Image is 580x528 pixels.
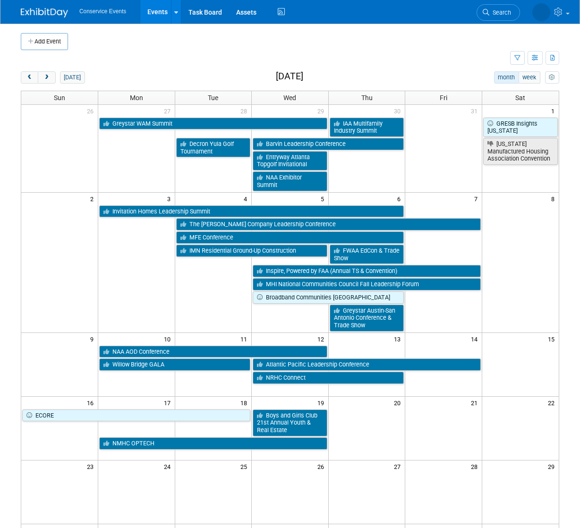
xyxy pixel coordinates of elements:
span: 27 [393,460,405,472]
a: NAA AOD Conference [99,346,327,358]
a: Atlantic Pacific Leadership Conference [253,358,481,371]
span: 31 [470,105,482,117]
a: NAA Exhibitor Summit [253,171,327,191]
button: Add Event [21,33,68,50]
a: Willow Bridge GALA [99,358,250,371]
span: 2 [89,193,98,204]
span: 21 [470,397,482,409]
span: 3 [166,193,175,204]
span: 10 [163,333,175,345]
span: Mon [130,94,143,102]
a: MHI National Communities Council Fall Leadership Forum [253,278,481,290]
span: 29 [316,105,328,117]
span: Sat [515,94,525,102]
a: NRHC Connect [253,372,404,384]
a: Boys and Girls Club 21st Annual Youth & Real Estate [253,409,327,436]
a: The [PERSON_NAME] Company Leadership Conference [176,218,481,230]
img: ExhibitDay [21,8,68,17]
span: Conservice Events [79,8,126,15]
span: 26 [86,105,98,117]
span: Sun [54,94,65,102]
span: 27 [163,105,175,117]
a: Search [477,4,520,21]
span: 20 [393,397,405,409]
span: 22 [547,397,559,409]
span: 12 [316,333,328,345]
span: 7 [473,193,482,204]
span: 8 [550,193,559,204]
h2: [DATE] [276,71,303,82]
span: Fri [440,94,447,102]
a: Inspire, Powered by FAA (Annual TS & Convention) [253,265,481,277]
span: 13 [393,333,405,345]
a: GRESB Insights [US_STATE] [483,118,558,137]
a: [US_STATE] Manufactured Housing Association Convention [483,138,558,165]
button: next [38,71,55,84]
a: Broadband Communities [GEOGRAPHIC_DATA] [253,291,404,304]
a: Greystar WAM Summit [99,118,327,130]
span: 16 [86,397,98,409]
button: myCustomButton [545,71,559,84]
span: 26 [316,460,328,472]
img: Amiee Griffey [532,3,550,21]
span: 9 [89,333,98,345]
a: Greystar Austin-San Antonio Conference & Trade Show [330,305,404,332]
a: NMHC OPTECH [99,437,327,450]
a: Barvin Leadership Conference [253,138,404,150]
span: 19 [316,397,328,409]
span: 25 [239,460,251,472]
span: 28 [470,460,482,472]
span: 28 [239,105,251,117]
a: Invitation Homes Leadership Summit [99,205,404,218]
i: Personalize Calendar [549,75,555,81]
a: Entryway Atlanta Topgolf Invitational [253,151,327,170]
a: MFE Conference [176,231,404,244]
span: 14 [470,333,482,345]
a: Decron Yula Golf Tournament [176,138,251,157]
a: FWAA EdCon & Trade Show [330,245,404,264]
a: ECORE [22,409,250,422]
span: 24 [163,460,175,472]
span: 5 [320,193,328,204]
span: 1 [550,105,559,117]
a: IAA Multifamily Industry Summit [330,118,404,137]
span: 30 [393,105,405,117]
button: prev [21,71,38,84]
button: month [494,71,519,84]
span: 18 [239,397,251,409]
span: 6 [396,193,405,204]
span: Search [489,9,511,16]
span: 23 [86,460,98,472]
span: Thu [361,94,373,102]
a: IMN Residential Ground-Up Construction [176,245,327,257]
span: Wed [283,94,296,102]
span: 15 [547,333,559,345]
span: 11 [239,333,251,345]
button: week [519,71,540,84]
span: 4 [243,193,251,204]
span: 17 [163,397,175,409]
span: 29 [547,460,559,472]
button: [DATE] [60,71,85,84]
span: Tue [208,94,218,102]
